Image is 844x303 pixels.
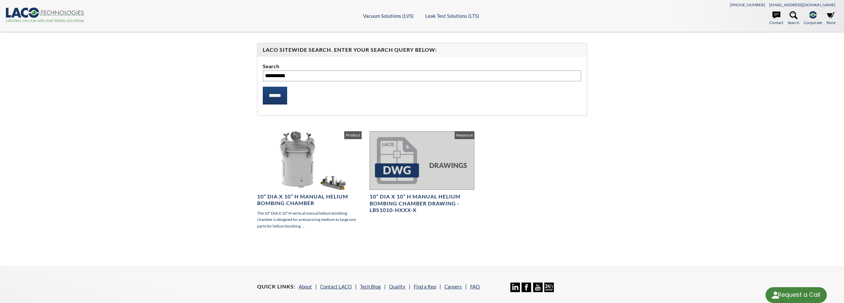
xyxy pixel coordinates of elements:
h4: Quick Links [257,283,295,290]
a: [PHONE_NUMBER] [730,2,765,7]
a: Contact [769,11,783,26]
img: round button [770,290,781,300]
a: 10” DIA x 10” H Manual Helium Bombing Chamber The 10” DIA X 10” H vertical manual helium bombing ... [257,131,362,229]
span: Corporate [804,19,822,26]
p: The 10” DIA X 10” H vertical manual helium bombing chamber is designed for pressurizing medium to... [257,210,362,229]
span: Resource [455,131,474,139]
a: 24/7 Support [544,287,554,293]
a: Find a Rep [414,284,436,289]
div: Request a Call [778,287,820,302]
h4: 10” DIA x 10” H Manual Helium Bombing Chamber Drawing - LBS1010-HXXX-X [370,193,474,214]
a: Tech Blog [360,284,381,289]
a: 10” DIA x 10” H Manual Helium Bombing Chamber Drawing - LBS1010-HXXX-X Resource [370,131,474,214]
h4: LACO Sitewide Search. Enter your Search Query Below: [263,46,581,53]
a: Search [788,11,799,26]
h4: 10” DIA x 10” H Manual Helium Bombing Chamber [257,193,362,207]
label: Search [263,62,581,71]
a: Leak Test Solutions (LTS) [425,13,479,19]
span: Product [344,131,362,139]
img: 24/7 Support Icon [544,283,554,292]
a: Careers [444,284,462,289]
a: Contact LACO [320,284,352,289]
div: Request a Call [766,287,827,303]
a: FAQ [470,284,480,289]
a: [EMAIL_ADDRESS][DOMAIN_NAME] [769,2,835,7]
a: About [299,284,312,289]
a: Store [826,11,835,26]
a: Quality [389,284,406,289]
a: Vacuum Solutions (LVS) [363,13,414,19]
